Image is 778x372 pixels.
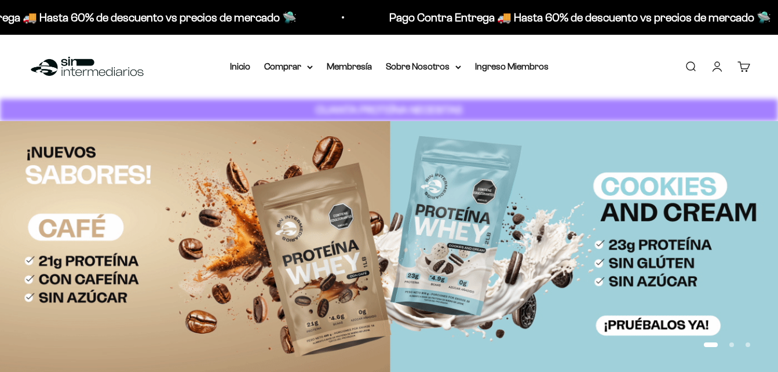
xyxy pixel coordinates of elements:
[316,104,462,116] strong: CUANTA PROTEÍNA NECESITAS
[327,61,372,71] a: Membresía
[230,61,250,71] a: Inicio
[386,59,461,74] summary: Sobre Nosotros
[388,8,770,27] p: Pago Contra Entrega 🚚 Hasta 60% de descuento vs precios de mercado 🛸
[264,59,313,74] summary: Comprar
[475,61,549,71] a: Ingreso Miembros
